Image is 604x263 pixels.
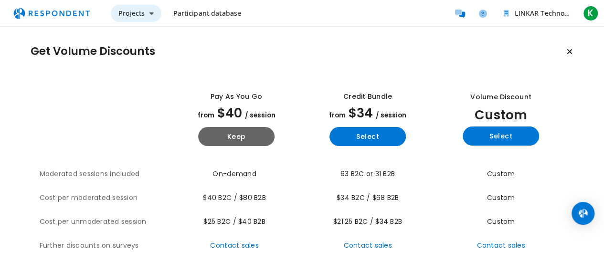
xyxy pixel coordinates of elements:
span: Projects [118,9,145,18]
span: K [583,6,598,21]
a: Contact sales [210,241,258,250]
button: LINKAR Technologies Team [496,5,577,22]
th: Moderated sessions included [40,162,171,186]
span: 63 B2C or 31 B2B [340,169,395,179]
th: Further discounts on surveys [40,234,171,258]
div: Open Intercom Messenger [572,202,594,225]
img: respondent-logo.png [8,4,95,22]
a: Contact sales [477,241,525,250]
button: Select yearly basic plan [329,127,406,146]
button: K [581,5,600,22]
span: On-demand [212,169,256,179]
h1: Get Volume Discounts [31,45,155,58]
th: Cost per unmoderated session [40,210,171,234]
button: Select yearly custom_static plan [463,126,539,146]
a: Message participants [450,4,469,23]
span: Custom [487,217,515,226]
div: Volume Discount [470,92,531,102]
span: LINKAR Technologies Team [515,9,603,18]
a: Participant database [165,5,249,22]
button: Keep current plan [560,42,579,61]
span: $34 [349,104,373,122]
span: $40 B2C / $80 B2B [203,193,265,202]
span: $25 B2C / $40 B2B [203,217,265,226]
span: from [329,111,346,120]
button: Keep current yearly payg plan [198,127,275,146]
a: Help and support [473,4,492,23]
span: $34 B2C / $68 B2B [337,193,399,202]
span: $40 [217,104,242,122]
a: Contact sales [343,241,392,250]
span: Custom [487,169,515,179]
span: $21.25 B2C / $34 B2B [333,217,402,226]
div: Pay as you go [211,92,262,102]
button: Projects [111,5,161,22]
span: / session [376,111,406,120]
div: Credit Bundle [343,92,392,102]
span: Participant database [173,9,241,18]
th: Cost per moderated session [40,186,171,210]
span: / session [245,111,276,120]
span: Custom [475,106,527,124]
span: Custom [487,193,515,202]
span: from [198,111,214,120]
